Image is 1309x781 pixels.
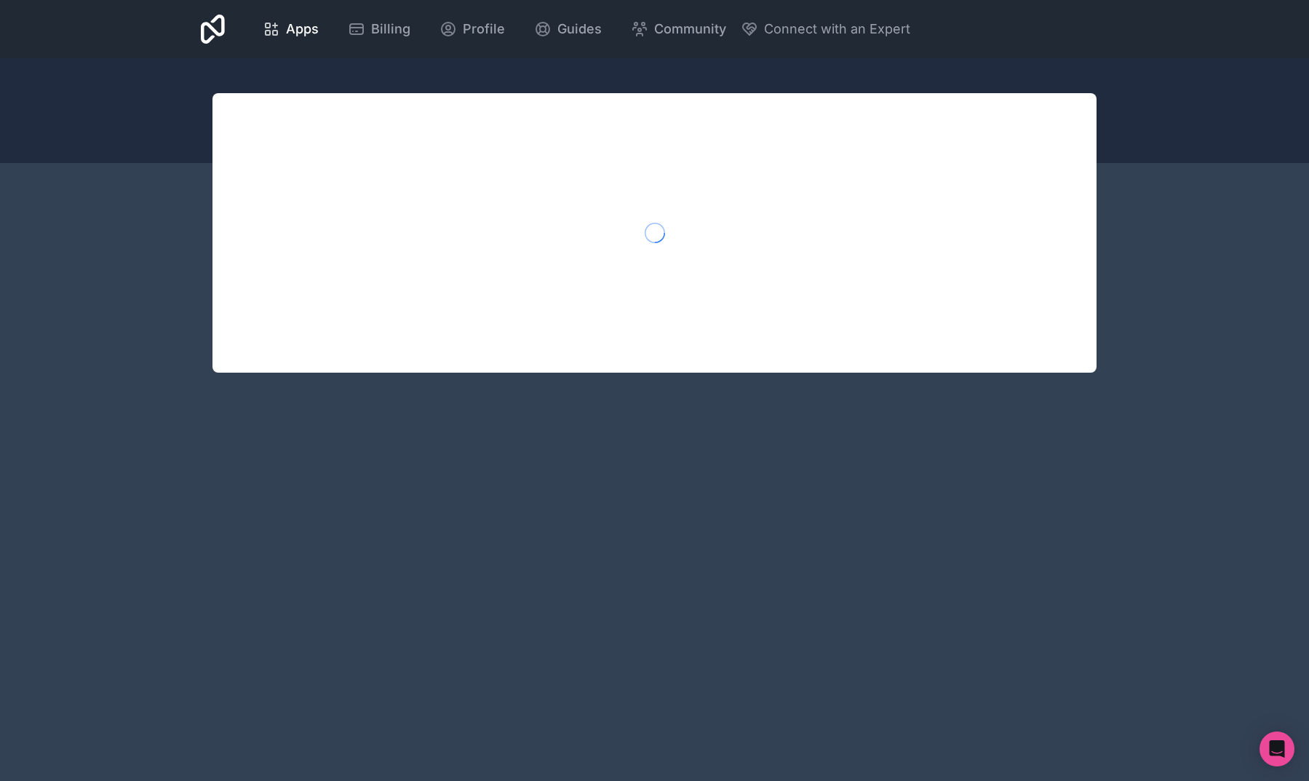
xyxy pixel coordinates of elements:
[463,19,505,39] span: Profile
[764,19,910,39] span: Connect with an Expert
[741,19,910,39] button: Connect with an Expert
[654,19,726,39] span: Community
[557,19,602,39] span: Guides
[336,13,422,45] a: Billing
[286,19,319,39] span: Apps
[522,13,613,45] a: Guides
[1260,732,1294,766] div: Open Intercom Messenger
[251,13,330,45] a: Apps
[371,19,410,39] span: Billing
[619,13,738,45] a: Community
[428,13,517,45] a: Profile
